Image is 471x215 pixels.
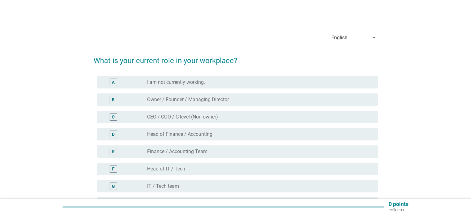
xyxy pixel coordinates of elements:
[147,79,205,85] label: I am not currently working.
[94,49,378,66] h2: What is your current role in your workplace?
[112,114,115,120] div: C
[389,201,408,207] p: 0 points
[147,114,218,120] label: CEO / COO / C-level (Non-owner)
[147,131,212,137] label: Head of Finance / Accounting
[147,183,179,189] label: IT / Tech team
[370,34,378,41] i: arrow_drop_down
[112,79,115,86] div: A
[112,131,115,138] div: D
[112,166,115,172] div: F
[389,207,408,213] p: collected
[112,183,115,190] div: G
[147,166,185,172] label: Head of IT / Tech
[331,35,347,41] div: English
[147,148,207,155] label: Finance / Accounting Team
[112,97,115,103] div: B
[112,148,115,155] div: E
[147,97,229,103] label: Owner / Founder / Managing Director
